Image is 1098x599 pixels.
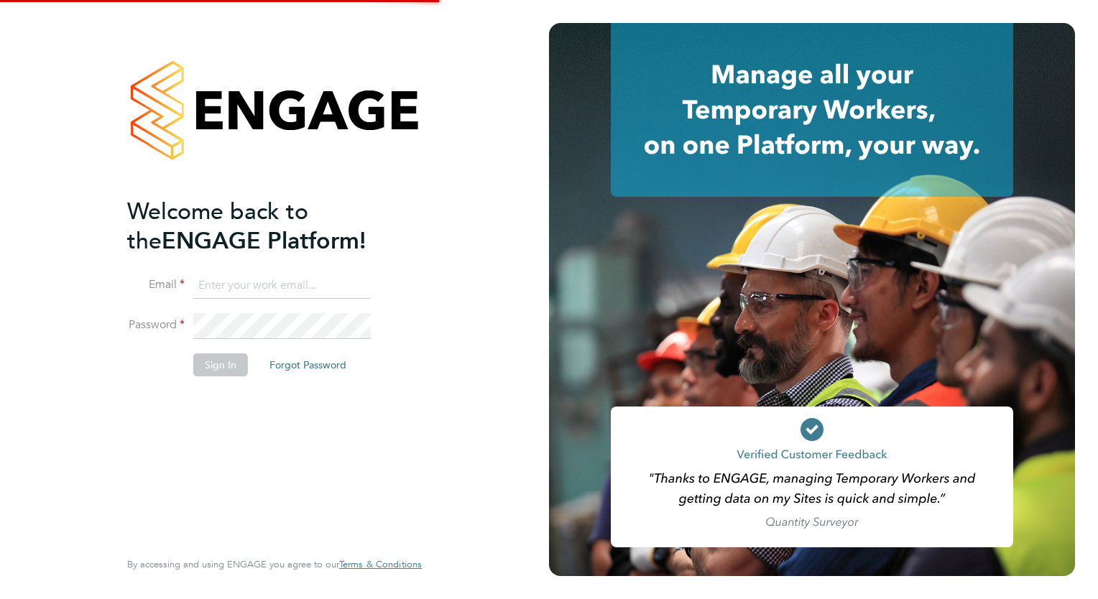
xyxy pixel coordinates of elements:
a: Terms & Conditions [339,559,422,570]
input: Enter your work email... [193,273,371,299]
button: Sign In [193,353,248,376]
span: By accessing and using ENGAGE you agree to our [127,558,422,570]
label: Password [127,317,185,333]
span: Welcome back to the [127,198,308,255]
button: Forgot Password [258,353,358,376]
h2: ENGAGE Platform! [127,197,407,256]
span: Terms & Conditions [339,558,422,570]
label: Email [127,277,185,292]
